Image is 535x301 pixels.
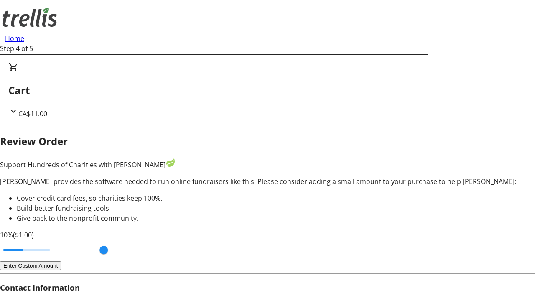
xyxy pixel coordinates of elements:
h2: Cart [8,83,527,98]
li: Give back to the nonprofit community. [17,213,535,223]
li: Build better fundraising tools. [17,203,535,213]
span: CA$11.00 [18,109,47,118]
div: CartCA$11.00 [8,62,527,119]
li: Cover credit card fees, so charities keep 100%. [17,193,535,203]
